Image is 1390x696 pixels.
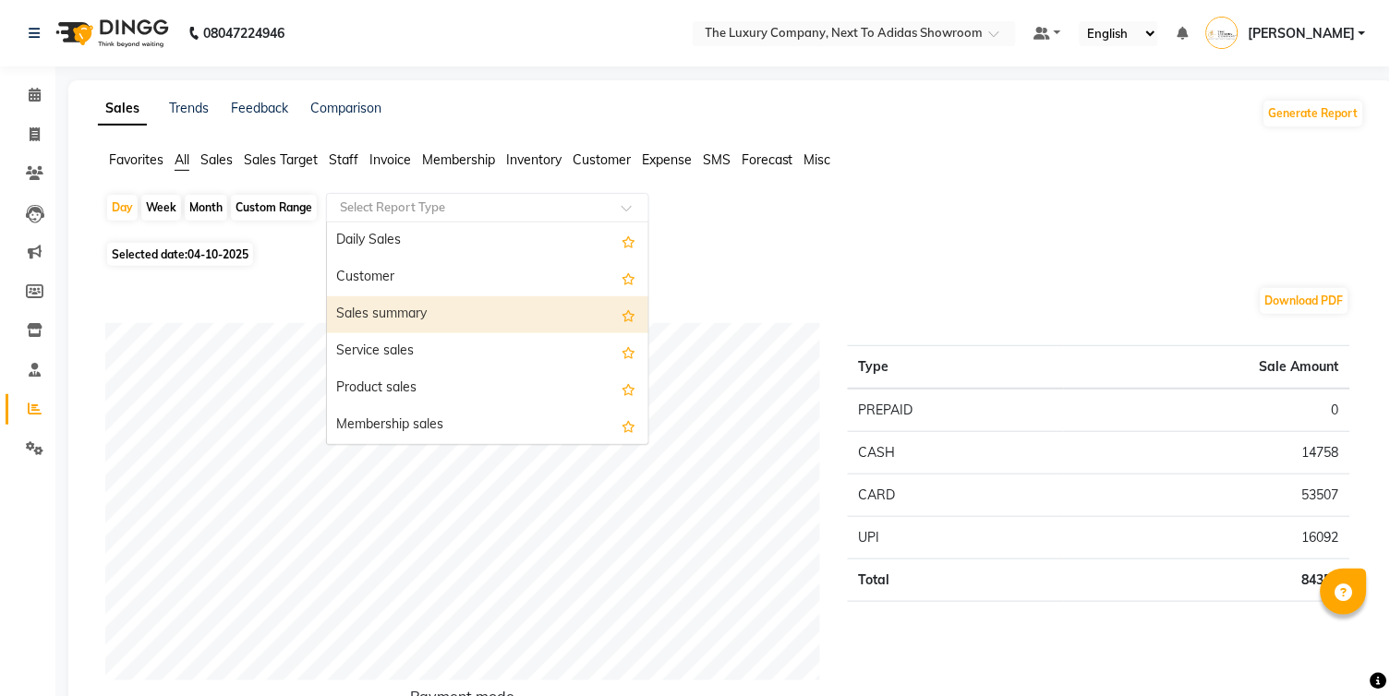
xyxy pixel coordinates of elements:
[1264,101,1363,126] button: Generate Report
[231,195,317,221] div: Custom Range
[804,151,831,168] span: Misc
[1064,474,1350,517] td: 53507
[141,195,181,221] div: Week
[1064,346,1350,390] th: Sale Amount
[742,151,793,168] span: Forecast
[1064,389,1350,432] td: 0
[622,378,635,400] span: Add this report to Favorites List
[327,407,648,444] div: Membership sales
[169,100,209,116] a: Trends
[329,151,358,168] span: Staff
[327,333,648,370] div: Service sales
[1261,288,1348,314] button: Download PDF
[231,100,288,116] a: Feedback
[98,92,147,126] a: Sales
[1064,559,1350,602] td: 84357
[187,247,248,261] span: 04-10-2025
[47,7,174,59] img: logo
[622,341,635,363] span: Add this report to Favorites List
[327,370,648,407] div: Product sales
[310,100,381,116] a: Comparison
[573,151,631,168] span: Customer
[622,414,635,437] span: Add this report to Favorites List
[622,267,635,289] span: Add this report to Favorites List
[848,389,1064,432] td: PREPAID
[327,296,648,333] div: Sales summary
[703,151,731,168] span: SMS
[848,432,1064,474] td: CASH
[848,474,1064,517] td: CARD
[327,259,648,296] div: Customer
[642,151,692,168] span: Expense
[107,243,253,266] span: Selected date:
[506,151,562,168] span: Inventory
[107,195,138,221] div: Day
[622,230,635,252] span: Add this report to Favorites List
[244,151,318,168] span: Sales Target
[1206,17,1239,49] img: MADHU SHARMA
[422,151,495,168] span: Membership
[200,151,233,168] span: Sales
[327,222,648,259] div: Daily Sales
[369,151,411,168] span: Invoice
[848,346,1064,390] th: Type
[109,151,163,168] span: Favorites
[1248,24,1355,43] span: [PERSON_NAME]
[326,222,649,445] ng-dropdown-panel: Options list
[848,517,1064,559] td: UPI
[1064,432,1350,474] td: 14758
[1064,517,1350,559] td: 16092
[622,304,635,326] span: Add this report to Favorites List
[185,195,227,221] div: Month
[848,559,1064,602] td: Total
[203,7,284,59] b: 08047224946
[175,151,189,168] span: All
